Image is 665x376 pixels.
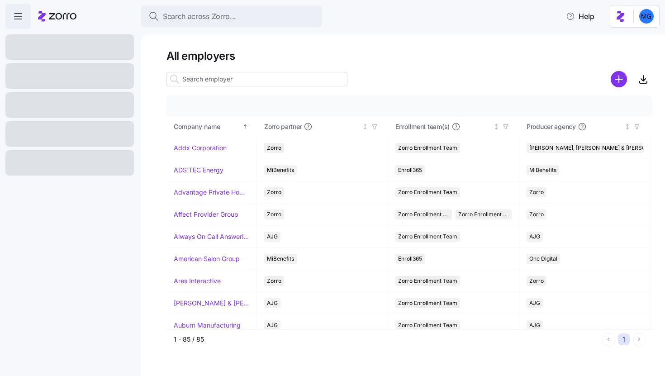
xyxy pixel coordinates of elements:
span: Zorro Enrollment Team [398,143,457,153]
span: Zorro [529,187,544,197]
span: Zorro [267,209,281,219]
span: Zorro [267,143,281,153]
span: MiBenefits [267,254,294,264]
span: AJG [529,232,540,242]
span: MiBenefits [267,165,294,175]
svg: add icon [611,71,627,87]
button: Next page [633,333,645,345]
div: Not sorted [362,124,368,130]
span: AJG [267,298,278,308]
span: AJG [267,320,278,330]
th: Enrollment team(s)Not sorted [388,116,519,137]
span: AJG [529,320,540,330]
a: American Salon Group [174,254,240,263]
span: One Digital [529,254,557,264]
span: Zorro Enrollment Team [398,320,457,330]
a: ADS TEC Energy [174,166,223,175]
div: Company name [174,122,241,132]
img: 61c362f0e1d336c60eacb74ec9823875 [639,9,654,24]
span: Help [566,11,594,22]
div: Sorted ascending [242,124,248,130]
a: Always On Call Answering Service [174,232,249,241]
th: Company nameSorted ascending [166,116,257,137]
a: Auburn Manufacturing [174,321,241,330]
span: Search across Zorro... [163,11,236,22]
span: Zorro [267,276,281,286]
span: Zorro [267,187,281,197]
span: Enrollment team(s) [395,122,450,131]
div: 1 - 85 / 85 [174,335,599,344]
span: Zorro Enrollment Team [398,187,457,197]
span: Enroll365 [398,165,422,175]
span: Enroll365 [398,254,422,264]
span: Zorro [529,209,544,219]
button: Previous page [603,333,614,345]
a: Advantage Private Home Care [174,188,249,197]
span: Producer agency [527,122,576,131]
th: Zorro partnerNot sorted [257,116,388,137]
span: AJG [267,232,278,242]
button: Help [559,7,602,25]
h1: All employers [166,49,652,63]
span: Zorro partner [264,122,302,131]
span: Zorro Enrollment Team [398,209,449,219]
span: Zorro Enrollment Team [398,232,457,242]
button: Search across Zorro... [141,5,322,27]
span: MiBenefits [529,165,556,175]
span: AJG [529,298,540,308]
a: Affect Provider Group [174,210,238,219]
a: Addx Corporation [174,143,227,152]
a: [PERSON_NAME] & [PERSON_NAME]'s [174,299,249,308]
span: Zorro Enrollment Experts [458,209,509,219]
th: Producer agencyNot sorted [519,116,651,137]
button: 1 [618,333,630,345]
input: Search employer [166,72,347,86]
span: Zorro Enrollment Team [398,298,457,308]
span: Zorro [529,276,544,286]
div: Not sorted [493,124,499,130]
a: Ares Interactive [174,276,221,286]
div: Not sorted [624,124,631,130]
span: Zorro Enrollment Team [398,276,457,286]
